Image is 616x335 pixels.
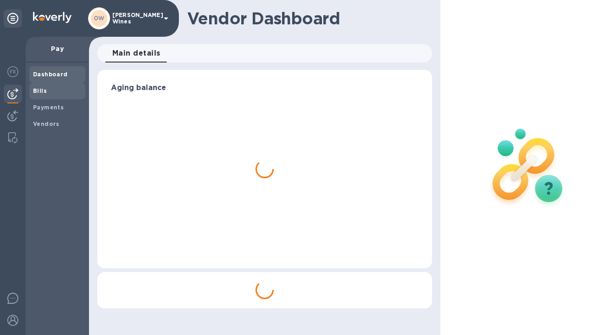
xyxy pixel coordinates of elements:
[112,47,161,60] span: Main details
[33,120,60,127] b: Vendors
[33,104,64,111] b: Payments
[111,84,418,92] h3: Aging balance
[112,12,158,25] p: [PERSON_NAME] Wines
[33,44,82,53] p: Pay
[33,71,68,78] b: Dashboard
[187,9,426,28] h1: Vendor Dashboard
[4,9,22,28] div: Unpin categories
[94,15,105,22] b: OW
[33,87,47,94] b: Bills
[33,12,72,23] img: Logo
[7,66,18,77] img: Foreign exchange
